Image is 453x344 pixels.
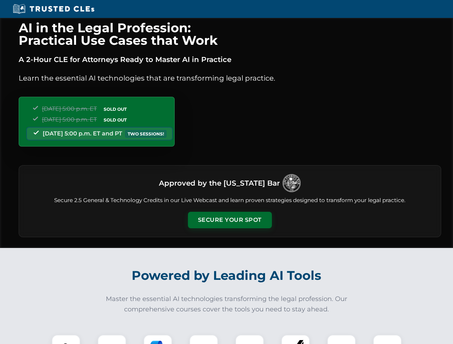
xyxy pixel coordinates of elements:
span: SOLD OUT [101,105,129,113]
h1: AI in the Legal Profession: Practical Use Cases that Work [19,21,441,47]
p: Secure 2.5 General & Technology Credits in our Live Webcast and learn proven strategies designed ... [28,196,432,205]
h3: Approved by the [US_STATE] Bar [159,177,280,190]
img: Logo [283,174,301,192]
button: Secure Your Spot [188,212,272,228]
img: Trusted CLEs [11,4,96,14]
p: A 2-Hour CLE for Attorneys Ready to Master AI in Practice [19,54,441,65]
span: SOLD OUT [101,116,129,124]
span: [DATE] 5:00 p.m. ET [42,116,97,123]
p: Learn the essential AI technologies that are transforming legal practice. [19,72,441,84]
span: [DATE] 5:00 p.m. ET [42,105,97,112]
h2: Powered by Leading AI Tools [28,263,425,288]
p: Master the essential AI technologies transforming the legal profession. Our comprehensive courses... [101,294,352,315]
